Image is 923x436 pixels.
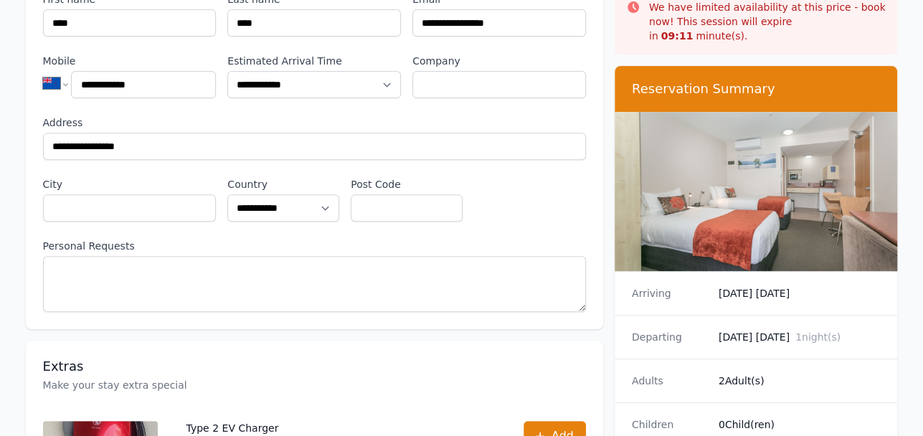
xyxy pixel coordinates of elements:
[43,177,217,191] label: City
[632,417,707,432] dt: Children
[43,239,586,253] label: Personal Requests
[43,115,586,130] label: Address
[632,80,881,98] h3: Reservation Summary
[632,374,707,388] dt: Adults
[351,177,463,191] label: Post Code
[632,286,707,300] dt: Arriving
[632,330,707,344] dt: Departing
[661,30,694,42] strong: 09 : 11
[43,54,217,68] label: Mobile
[615,112,898,271] img: Standard Twin Studio
[412,54,586,68] label: Company
[719,330,881,344] dd: [DATE] [DATE]
[186,421,495,435] p: Type 2 EV Charger
[719,374,881,388] dd: 2 Adult(s)
[719,417,881,432] dd: 0 Child(ren)
[227,177,339,191] label: Country
[719,286,881,300] dd: [DATE] [DATE]
[43,378,586,392] p: Make your stay extra special
[227,54,401,68] label: Estimated Arrival Time
[795,331,841,343] span: 1 night(s)
[43,358,586,375] h3: Extras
